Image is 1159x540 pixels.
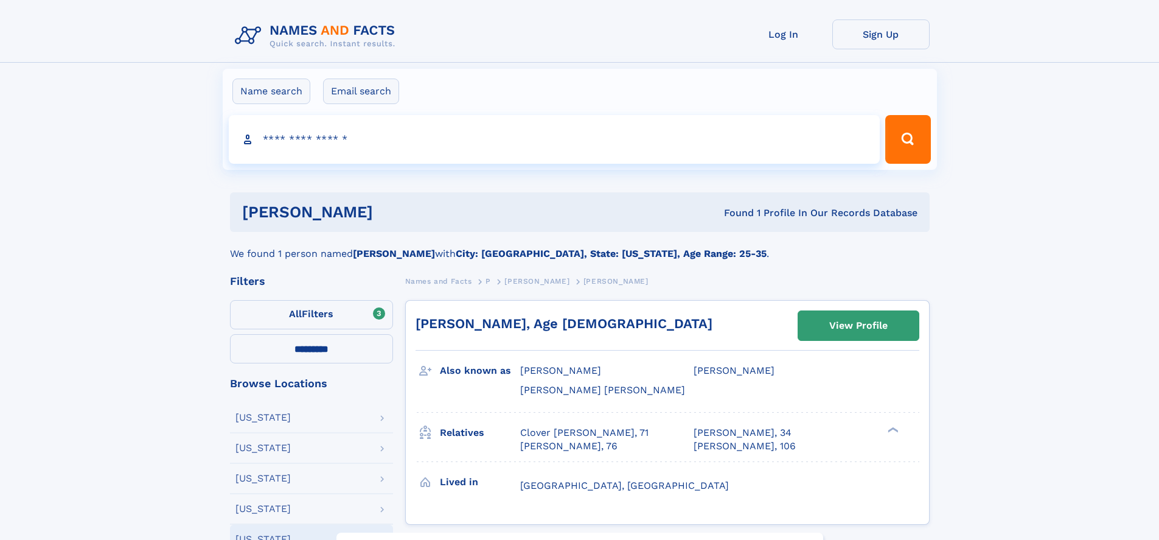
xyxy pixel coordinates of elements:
[229,115,880,164] input: search input
[440,360,520,381] h3: Also known as
[230,232,930,261] div: We found 1 person named with .
[232,79,310,104] label: Name search
[230,300,393,329] label: Filters
[353,248,435,259] b: [PERSON_NAME]
[832,19,930,49] a: Sign Up
[694,426,792,440] a: [PERSON_NAME], 34
[520,384,685,396] span: [PERSON_NAME] [PERSON_NAME]
[440,423,520,443] h3: Relatives
[235,504,291,514] div: [US_STATE]
[694,365,774,376] span: [PERSON_NAME]
[885,426,899,433] div: ❯
[486,277,491,286] span: P
[520,365,601,376] span: [PERSON_NAME]
[798,311,919,340] a: View Profile
[235,413,291,423] div: [US_STATE]
[520,480,729,491] span: [GEOGRAPHIC_DATA], [GEOGRAPHIC_DATA]
[486,273,491,289] a: P
[405,273,472,289] a: Names and Facts
[456,248,767,259] b: City: [GEOGRAPHIC_DATA], State: [US_STATE], Age Range: 25-35
[885,115,930,164] button: Search Button
[520,426,649,440] a: Clover [PERSON_NAME], 71
[323,79,399,104] label: Email search
[548,206,917,220] div: Found 1 Profile In Our Records Database
[230,276,393,287] div: Filters
[829,312,888,340] div: View Profile
[416,316,712,331] a: [PERSON_NAME], Age [DEMOGRAPHIC_DATA]
[520,440,618,453] a: [PERSON_NAME], 76
[242,205,549,220] h1: [PERSON_NAME]
[289,308,302,320] span: All
[230,19,405,52] img: Logo Names and Facts
[583,277,649,286] span: [PERSON_NAME]
[694,440,796,453] a: [PERSON_NAME], 106
[440,472,520,493] h3: Lived in
[504,277,569,286] span: [PERSON_NAME]
[235,474,291,483] div: [US_STATE]
[235,443,291,453] div: [US_STATE]
[504,273,569,289] a: [PERSON_NAME]
[735,19,832,49] a: Log In
[230,378,393,389] div: Browse Locations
